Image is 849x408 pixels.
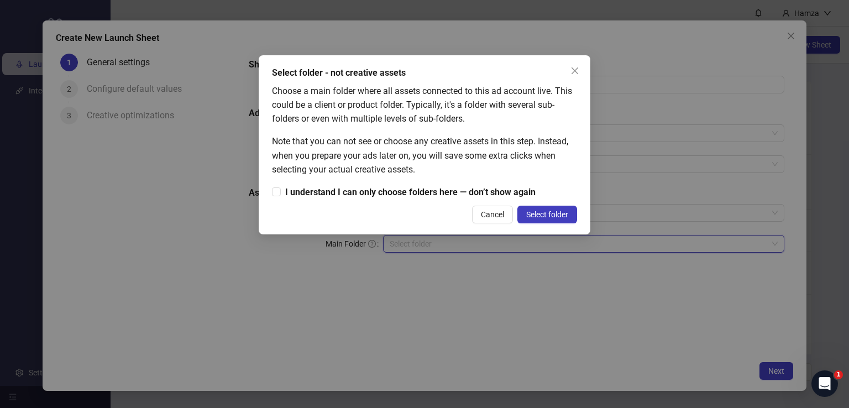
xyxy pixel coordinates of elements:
div: Select folder - not creative assets [272,66,577,80]
button: Close [566,62,584,80]
span: Cancel [481,210,504,219]
span: Select folder [526,210,568,219]
span: I understand I can only choose folders here — don’t show again [281,185,540,199]
button: Select folder [517,206,577,223]
div: Choose a main folder where all assets connected to this ad account live. This could be a client o... [272,84,577,125]
span: close [570,66,579,75]
button: Cancel [472,206,513,223]
span: 1 [834,370,843,379]
iframe: Intercom live chat [811,370,838,397]
div: Note that you can not see or choose any creative assets in this step. Instead, when you prepare y... [272,134,577,176]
